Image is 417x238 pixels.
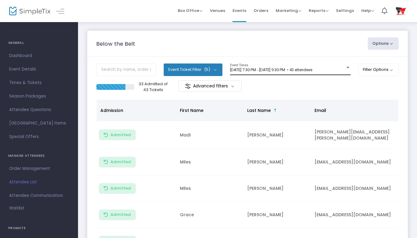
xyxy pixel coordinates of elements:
button: Filter Options [358,63,399,76]
button: Admitted [99,157,136,167]
span: Season Packages [9,92,69,100]
span: Reports [309,8,329,13]
span: Marketing [276,8,301,13]
span: Venues [210,3,225,18]
td: [PERSON_NAME] [244,121,311,149]
img: filter [185,83,191,89]
h4: PROMOTE [8,222,70,234]
span: Settings [336,3,354,18]
td: [EMAIL_ADDRESS][DOMAIN_NAME] [311,175,403,202]
td: Grace [176,202,244,228]
button: Event Ticket Filter(5) [164,63,222,76]
span: Box Office [178,8,203,13]
td: [EMAIL_ADDRESS][DOMAIN_NAME] [311,202,403,228]
span: Waitlist [9,205,24,211]
span: Admission [100,107,123,113]
span: Order Management [9,165,69,173]
span: Sortable [273,108,278,113]
td: [PERSON_NAME][EMAIL_ADDRESS][PERSON_NAME][DOMAIN_NAME] [311,121,403,149]
td: Miles [176,175,244,202]
h4: GENERAL [8,37,70,49]
h4: MANAGE ATTENDEES [8,150,70,162]
span: Special Offers [9,133,69,141]
input: Search by name, order number, email, ip address [96,63,156,76]
span: Dashboard [9,52,69,60]
span: Last Name [247,107,271,113]
span: [GEOGRAPHIC_DATA] Items [9,119,69,127]
span: (5) [204,67,210,72]
span: Help [361,8,374,13]
span: Attendee Communication [9,192,69,200]
button: Admitted [99,183,136,194]
span: Events [233,3,246,18]
td: [PERSON_NAME] [244,175,311,202]
span: Attendee List [9,178,69,186]
span: Times & Tickets [9,79,69,87]
button: Options [368,37,399,50]
m-panel-title: Below the Belt [96,40,135,48]
td: [PERSON_NAME] [244,149,311,175]
span: [DATE] 7:30 PM - [DATE] 9:30 PM • 43 attendees [230,67,312,72]
span: Event Details [9,65,69,73]
span: Attendee Questions [9,106,69,114]
p: 33 Admitted of 43 Tickets [137,81,170,93]
span: First Name [180,107,203,113]
td: [PERSON_NAME] [244,202,311,228]
button: Admitted [99,129,136,140]
td: Madi [176,121,244,149]
span: Admitted [110,212,131,217]
m-button: Advanced filters [178,80,242,92]
td: [EMAIL_ADDRESS][DOMAIN_NAME] [311,149,403,175]
span: Admitted [110,186,131,191]
td: Miles [176,149,244,175]
button: Admitted [99,209,136,220]
span: Admitted [110,159,131,164]
span: Orders [254,3,268,18]
span: Admitted [110,132,131,137]
span: Email [315,107,326,113]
